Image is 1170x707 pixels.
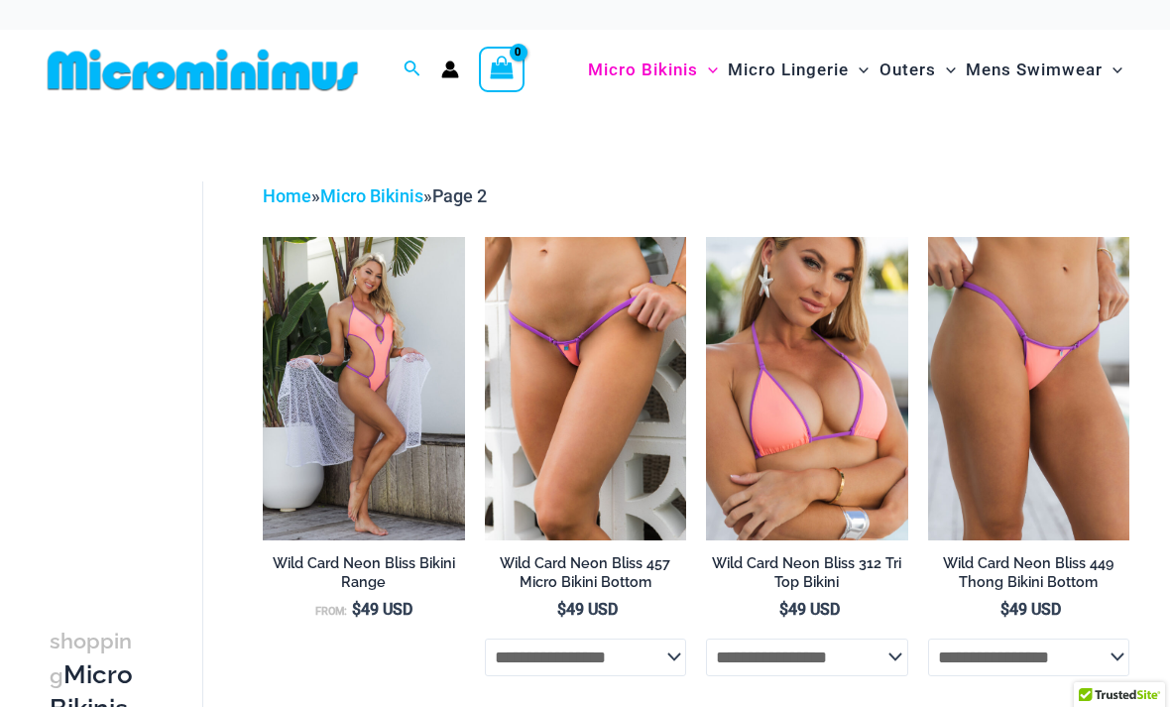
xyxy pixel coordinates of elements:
[706,237,908,539] img: Wild Card Neon Bliss 312 Top 03
[779,600,788,619] span: $
[263,237,465,539] img: Wild Card Neon Bliss 312 Top 01
[580,37,1130,103] nav: Site Navigation
[706,554,908,591] h2: Wild Card Neon Bliss 312 Tri Top Bikini
[879,45,936,95] span: Outers
[706,554,908,599] a: Wild Card Neon Bliss 312 Tri Top Bikini
[263,554,465,591] h2: Wild Card Neon Bliss Bikini Range
[485,237,687,539] a: Wild Card Neon Bliss 312 Top 457 Micro 04Wild Card Neon Bliss 312 Top 457 Micro 05Wild Card Neon ...
[588,45,698,95] span: Micro Bikinis
[966,45,1103,95] span: Mens Swimwear
[706,237,908,539] a: Wild Card Neon Bliss 312 Top 03Wild Card Neon Bliss 312 Top 457 Micro 02Wild Card Neon Bliss 312 ...
[479,47,525,92] a: View Shopping Cart, empty
[263,554,465,599] a: Wild Card Neon Bliss Bikini Range
[928,554,1130,591] h2: Wild Card Neon Bliss 449 Thong Bikini Bottom
[432,185,487,206] span: Page 2
[961,40,1127,100] a: Mens SwimwearMenu ToggleMenu Toggle
[485,554,687,591] h2: Wild Card Neon Bliss 457 Micro Bikini Bottom
[928,237,1130,539] img: Wild Card Neon Bliss 449 Thong 01
[1000,600,1061,619] bdi: 49 USD
[936,45,956,95] span: Menu Toggle
[698,45,718,95] span: Menu Toggle
[485,237,687,539] img: Wild Card Neon Bliss 312 Top 457 Micro 04
[583,40,723,100] a: Micro BikinisMenu ToggleMenu Toggle
[263,185,487,206] span: » »
[441,60,459,78] a: Account icon link
[404,58,421,82] a: Search icon link
[50,166,228,562] iframe: TrustedSite Certified
[723,40,874,100] a: Micro LingerieMenu ToggleMenu Toggle
[40,48,366,92] img: MM SHOP LOGO FLAT
[485,554,687,599] a: Wild Card Neon Bliss 457 Micro Bikini Bottom
[928,237,1130,539] a: Wild Card Neon Bliss 449 Thong 01Wild Card Neon Bliss 449 Thong 02Wild Card Neon Bliss 449 Thong 02
[352,600,412,619] bdi: 49 USD
[1103,45,1122,95] span: Menu Toggle
[1000,600,1009,619] span: $
[50,629,132,688] span: shopping
[263,185,311,206] a: Home
[728,45,849,95] span: Micro Lingerie
[779,600,840,619] bdi: 49 USD
[849,45,869,95] span: Menu Toggle
[315,605,347,618] span: From:
[352,600,361,619] span: $
[557,600,618,619] bdi: 49 USD
[875,40,961,100] a: OutersMenu ToggleMenu Toggle
[928,554,1130,599] a: Wild Card Neon Bliss 449 Thong Bikini Bottom
[263,237,465,539] a: Wild Card Neon Bliss 312 Top 01Wild Card Neon Bliss 819 One Piece St Martin 5996 Sarong 04Wild Ca...
[557,600,566,619] span: $
[320,185,423,206] a: Micro Bikinis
